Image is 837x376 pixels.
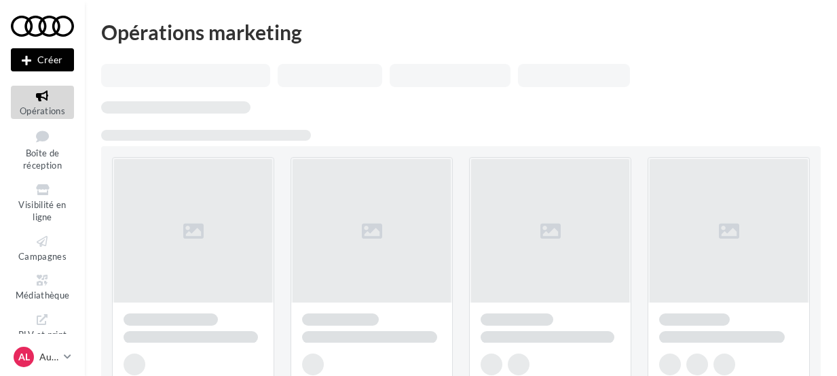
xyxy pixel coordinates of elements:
button: Créer [11,48,74,71]
a: AL Audi LAON [11,344,74,370]
span: Campagnes [18,251,67,262]
span: PLV et print personnalisable [17,326,69,365]
div: Nouvelle campagne [11,48,74,71]
a: PLV et print personnalisable [11,309,74,369]
a: Visibilité en ligne [11,180,74,226]
span: Médiathèque [16,290,70,301]
span: AL [18,350,30,364]
div: Opérations marketing [101,22,821,42]
a: Campagnes [11,231,74,264]
span: Boîte de réception [23,148,62,171]
p: Audi LAON [39,350,58,364]
a: Boîte de réception [11,124,74,174]
a: Opérations [11,86,74,119]
a: Médiathèque [11,270,74,303]
span: Opérations [20,105,65,116]
span: Visibilité en ligne [18,199,66,223]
